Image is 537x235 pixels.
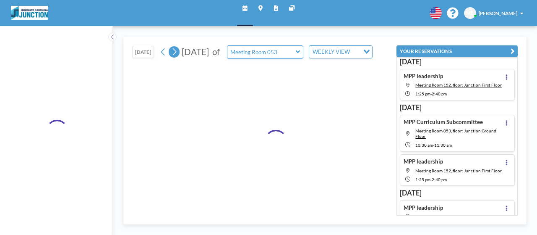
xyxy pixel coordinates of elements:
span: Meeting Room 053, floor: Junction Ground Floor [415,128,496,138]
span: [DATE] [182,47,209,57]
span: - [433,143,434,148]
h4: MPP leadership [404,73,443,80]
span: 2:40 PM [432,177,447,182]
span: 10:30 AM [415,143,433,148]
span: Meeting Room 152, floor: Junction First Floor [415,168,502,173]
div: Search for option [309,46,372,58]
span: ME [466,10,474,16]
span: - [430,177,432,182]
input: Meeting Room 053 [227,46,296,58]
span: Meeting Room 152, floor: Junction First Floor [415,82,502,87]
span: 11:30 AM [434,143,452,148]
input: Search for option [352,48,358,57]
span: 1:25 PM [415,177,430,182]
span: - [430,92,432,97]
span: Meeting Room 152, floor: Junction First Floor [415,214,502,219]
h3: [DATE] [400,103,515,112]
span: 2:40 PM [432,92,447,97]
h4: MPP Curriculum Subcommittee [404,119,483,126]
button: YOUR RESERVATIONS [396,45,518,57]
h4: MPP leadership [404,204,443,211]
span: 1:25 PM [415,92,430,97]
button: [DATE] [132,46,154,58]
img: organization-logo [11,6,47,20]
h4: MPP leadership [404,158,443,165]
span: of [212,47,220,58]
span: WEEKLY VIEW [311,48,351,57]
h3: [DATE] [400,58,515,66]
span: [PERSON_NAME] [479,11,517,16]
h3: [DATE] [400,189,515,198]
